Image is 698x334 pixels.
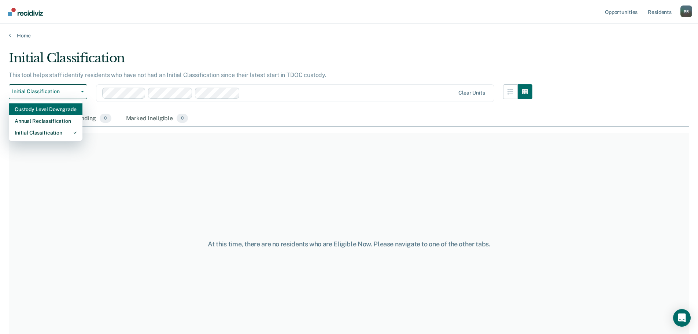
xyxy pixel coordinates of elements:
div: Initial Classification [9,51,532,71]
div: Custody Level Downgrade [15,103,77,115]
button: Profile dropdown button [680,5,692,17]
img: Recidiviz [8,8,43,16]
div: At this time, there are no residents who are Eligible Now. Please navigate to one of the other tabs. [179,240,519,248]
button: Initial Classification [9,84,87,99]
div: Marked Ineligible0 [125,111,190,127]
div: Initial Classification [15,127,77,139]
p: This tool helps staff identify residents who have not had an Initial Classification since their l... [9,71,326,78]
span: 0 [100,114,111,123]
div: P R [680,5,692,17]
div: Clear units [458,90,485,96]
span: 0 [177,114,188,123]
a: Home [9,32,689,39]
div: Pending0 [73,111,112,127]
span: Initial Classification [12,88,78,95]
div: Annual Reclassification [15,115,77,127]
div: Open Intercom Messenger [673,309,691,327]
